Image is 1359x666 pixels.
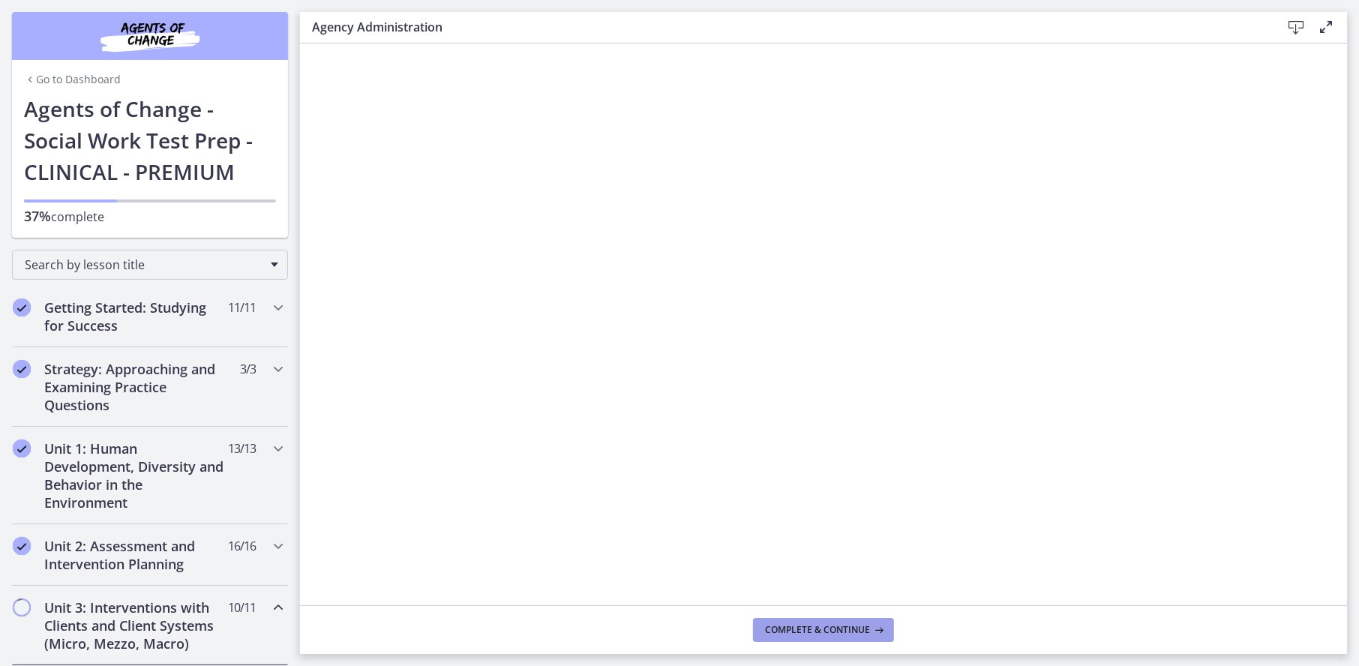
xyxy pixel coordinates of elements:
div: Search by lesson title [12,250,288,280]
i: Completed [13,439,31,457]
h2: Unit 3: Interventions with Clients and Client Systems (Micro, Mezzo, Macro) [44,598,227,652]
h2: Unit 1: Human Development, Diversity and Behavior in the Environment [44,439,227,511]
p: complete [24,207,276,226]
i: Completed [13,537,31,555]
h2: Unit 2: Assessment and Intervention Planning [44,537,227,573]
h3: Agency Administration [312,18,1257,36]
button: Complete & continue [753,618,894,642]
a: Go to Dashboard [24,72,121,87]
span: 10 / 11 [228,598,256,616]
h2: Getting Started: Studying for Success [44,298,227,334]
span: 16 / 16 [228,537,256,555]
i: Completed [13,298,31,316]
span: Complete & continue [765,624,870,636]
h1: Agents of Change - Social Work Test Prep - CLINICAL - PREMIUM [24,93,276,187]
span: Search by lesson title [25,256,263,273]
h2: Strategy: Approaching and Examining Practice Questions [44,360,227,414]
img: Agents of Change [60,18,240,54]
span: 11 / 11 [228,298,256,316]
span: 13 / 13 [228,439,256,457]
span: 37% [24,207,51,225]
i: Completed [13,360,31,378]
span: 3 / 3 [240,360,256,378]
